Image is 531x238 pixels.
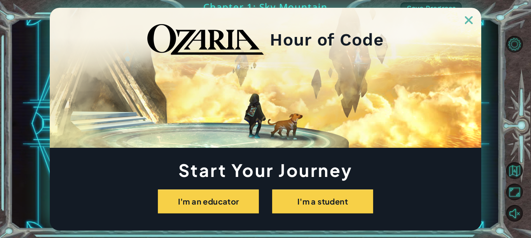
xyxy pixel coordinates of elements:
img: ExitButton_Dusk.png [465,16,473,24]
button: I'm a student [272,189,373,213]
button: I'm an educator [158,189,259,213]
h1: Start Your Journey [50,162,481,178]
img: blackOzariaWordmark.png [147,24,264,55]
h2: Hour of Code [270,32,384,47]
